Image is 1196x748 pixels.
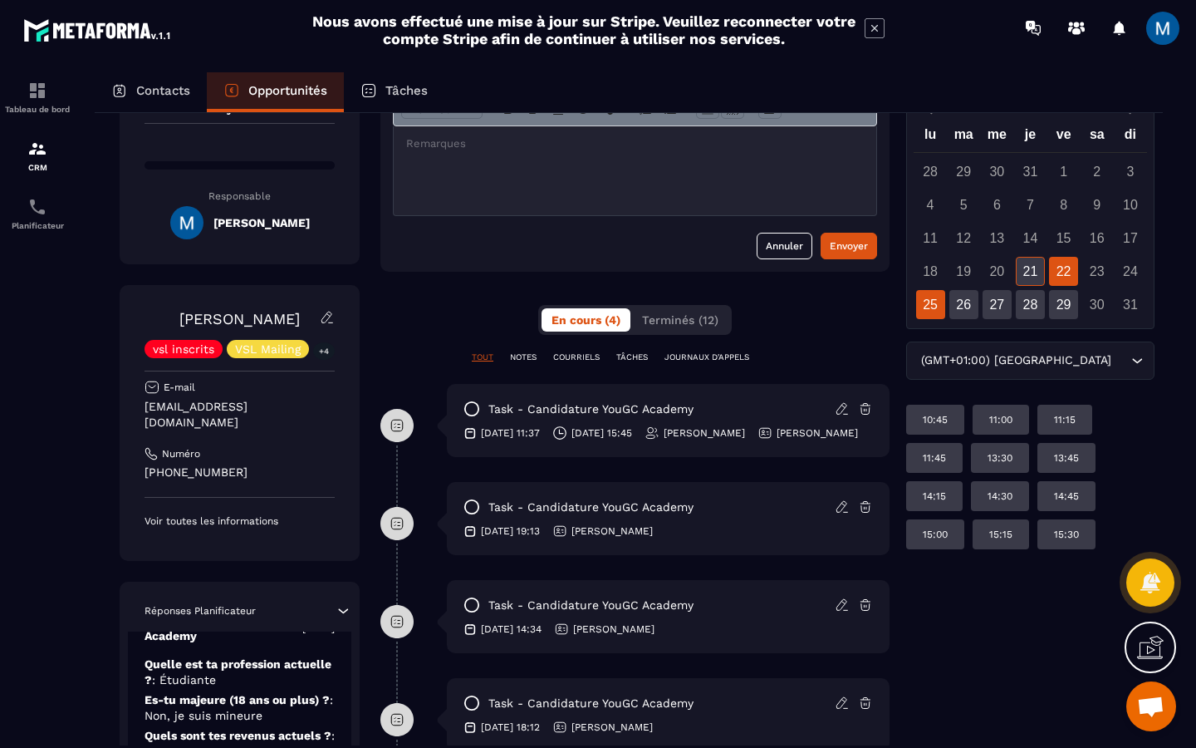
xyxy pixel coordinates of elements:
[821,233,877,259] button: Envoyer
[777,426,858,440] p: [PERSON_NAME]
[1054,413,1076,426] p: 11:15
[4,68,71,126] a: formationformationTableau de bord
[1016,190,1045,219] div: 7
[1115,190,1145,219] div: 10
[145,514,335,528] p: Voir toutes les informations
[571,721,653,734] p: [PERSON_NAME]
[1016,257,1045,286] div: 21
[1049,157,1078,186] div: 1
[311,12,856,47] h2: Nous avons effectué une mise à jour sur Stripe. Veuillez reconnecter votre compte Stripe afin de ...
[983,157,1012,186] div: 30
[949,257,978,286] div: 19
[1049,290,1078,319] div: 29
[488,696,694,711] p: task - Candidature YouGC Academy
[916,224,945,253] div: 11
[27,139,47,159] img: formation
[571,426,632,440] p: [DATE] 15:45
[989,413,1012,426] p: 11:00
[664,352,749,363] p: JOURNAUX D'APPELS
[616,352,648,363] p: TÂCHES
[989,528,1012,541] p: 15:15
[1016,290,1045,319] div: 28
[914,123,1147,319] div: Calendar wrapper
[4,163,71,172] p: CRM
[1114,123,1147,152] div: di
[947,123,980,152] div: ma
[4,105,71,114] p: Tableau de bord
[1049,190,1078,219] div: 8
[983,290,1012,319] div: 27
[153,343,214,355] p: vsl inscrits
[4,126,71,185] a: formationformationCRM
[1049,257,1078,286] div: 22
[1082,224,1111,253] div: 16
[1115,352,1127,370] input: Search for option
[4,221,71,230] p: Planificateur
[949,224,978,253] div: 12
[472,352,493,363] p: TOUT
[949,157,978,186] div: 29
[916,290,945,319] div: 25
[136,83,190,98] p: Contacts
[923,490,946,503] p: 14:15
[988,490,1012,503] p: 14:30
[542,308,630,332] button: En cours (4)
[248,83,327,98] p: Opportunités
[488,598,694,613] p: task - Candidature YouGC Academy
[980,123,1013,152] div: me
[145,604,256,618] p: Réponses Planificateur
[914,157,1147,319] div: Calendar days
[1115,257,1145,286] div: 24
[213,216,310,229] h5: [PERSON_NAME]
[757,233,812,259] button: Annuler
[313,342,335,360] p: +4
[481,623,542,636] p: [DATE] 14:34
[983,257,1012,286] div: 20
[949,290,978,319] div: 26
[179,310,300,327] a: [PERSON_NAME]
[1115,224,1145,253] div: 17
[385,83,428,98] p: Tâches
[1016,157,1045,186] div: 31
[145,190,335,202] p: Responsable
[1115,157,1145,186] div: 3
[1054,451,1079,465] p: 13:45
[1047,123,1081,152] div: ve
[923,413,948,426] p: 10:45
[27,197,47,217] img: scheduler
[988,451,1012,465] p: 13:30
[571,524,653,538] p: [PERSON_NAME]
[573,623,654,636] p: [PERSON_NAME]
[1049,224,1078,253] div: 15
[914,123,947,152] div: lu
[145,692,335,724] p: Es-tu majeure (18 ans ou plus) ?
[152,673,216,686] span: : Étudiante
[983,190,1012,219] div: 6
[95,72,207,112] a: Contacts
[923,528,948,541] p: 15:00
[923,451,946,465] p: 11:45
[1115,290,1145,319] div: 31
[1082,290,1111,319] div: 30
[1082,157,1111,186] div: 2
[481,721,540,734] p: [DATE] 18:12
[481,524,540,538] p: [DATE] 19:13
[488,499,694,515] p: task - Candidature YouGC Academy
[145,465,335,480] p: [PHONE_NUMBER]
[1016,224,1045,253] div: 14
[664,426,745,440] p: [PERSON_NAME]
[916,190,945,219] div: 4
[906,342,1154,380] div: Search for option
[553,352,600,363] p: COURRIELS
[1054,490,1079,503] p: 14:45
[510,352,537,363] p: NOTES
[1082,257,1111,286] div: 23
[145,657,335,688] p: Quelle est ta profession actuelle ?
[1013,123,1046,152] div: je
[983,224,1012,253] div: 13
[642,313,718,327] span: Terminés (12)
[488,401,694,417] p: task - Candidature YouGC Academy
[162,447,200,460] p: Numéro
[830,238,868,254] div: Envoyer
[164,381,195,394] p: E-mail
